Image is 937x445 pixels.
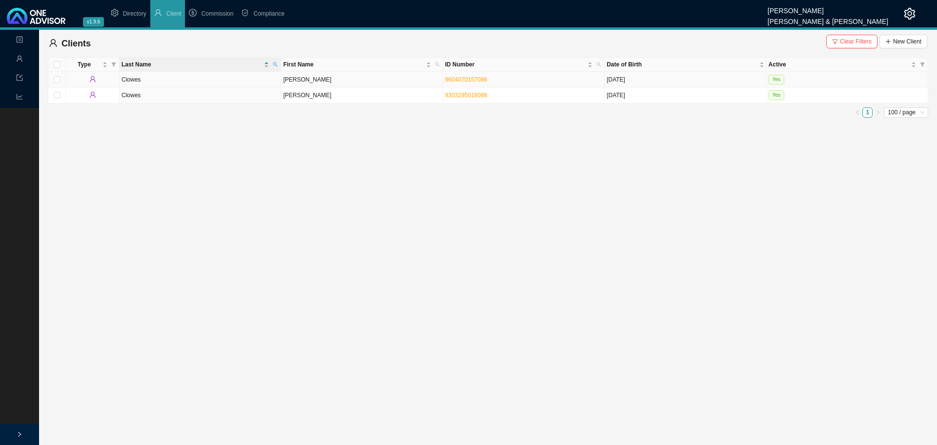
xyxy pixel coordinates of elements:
button: right [873,107,883,118]
span: search [594,58,603,71]
span: ID Number [445,60,586,69]
td: [PERSON_NAME] [281,72,443,87]
td: [DATE] [605,72,766,87]
span: First Name [283,60,424,69]
td: [PERSON_NAME] [281,87,443,103]
span: search [273,62,278,67]
span: Clear Filters [840,37,872,46]
div: [PERSON_NAME] & [PERSON_NAME] [768,13,888,24]
span: safety [241,9,249,17]
span: dollar [189,9,197,17]
span: user [154,9,162,17]
span: left [855,110,860,115]
li: Next Page [873,107,883,118]
span: profile [16,32,23,49]
th: First Name [281,58,443,72]
span: Compliance [253,10,284,17]
td: Clowes [120,87,281,103]
span: user [16,51,23,68]
span: Date of Birth [607,60,757,69]
span: Last Name [122,60,262,69]
span: v1.9.6 [83,17,104,27]
li: Previous Page [852,107,862,118]
th: Active [767,58,928,72]
span: user [89,91,96,98]
span: Yes [769,75,784,85]
span: Clients [61,39,91,48]
span: import [16,70,23,87]
span: filter [832,39,838,44]
span: search [271,58,280,71]
span: Active [769,60,909,69]
div: [PERSON_NAME] [768,2,888,13]
th: ID Number [443,58,605,72]
span: right [876,110,880,115]
span: New Client [893,37,921,46]
div: Page Size [884,107,928,118]
span: Type [68,60,101,69]
button: left [852,107,862,118]
span: Commission [201,10,233,17]
span: Client [166,10,182,17]
a: 9303295018088 [445,92,488,99]
span: Directory [123,10,146,17]
span: filter [111,62,116,67]
img: 2df55531c6924b55f21c4cf5d4484680-logo-light.svg [7,8,65,24]
th: Date of Birth [605,58,766,72]
th: Type [66,58,120,72]
span: right [17,431,22,437]
span: line-chart [16,89,23,106]
span: search [596,62,601,67]
button: Clear Filters [826,35,877,48]
span: search [433,58,442,71]
span: plus [885,39,891,44]
span: search [435,62,440,67]
span: user [49,39,58,47]
span: setting [904,8,916,20]
a: 1 [863,108,872,117]
span: filter [109,58,118,71]
button: New Client [879,35,927,48]
a: 9604070157086 [445,76,488,83]
span: filter [920,62,925,67]
td: [DATE] [605,87,766,103]
span: Yes [769,90,784,100]
span: setting [111,9,119,17]
span: user [89,76,96,83]
span: filter [918,58,927,71]
span: 100 / page [888,108,924,117]
li: 1 [862,107,873,118]
td: Clowes [120,72,281,87]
